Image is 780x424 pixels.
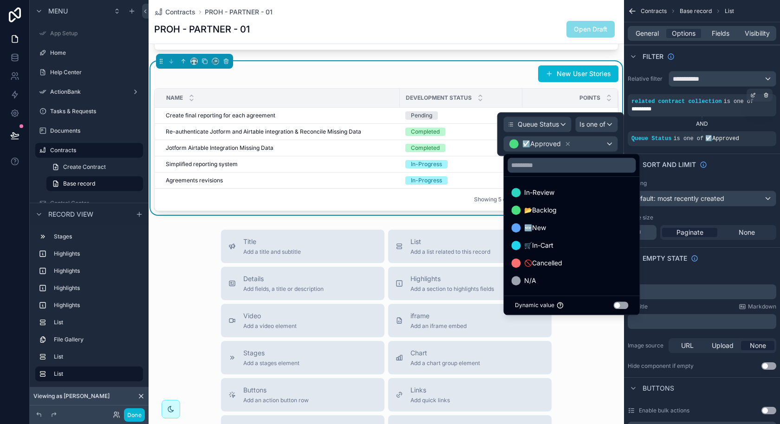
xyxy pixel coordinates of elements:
[388,304,552,337] button: iframeAdd an iframe embed
[50,30,141,37] label: App Setup
[205,7,273,17] a: PROH - PARTNER - 01
[154,7,195,17] a: Contracts
[411,128,440,136] div: Completed
[166,112,275,119] span: Create final reporting for each agreement
[243,348,299,358] span: Stages
[48,210,93,219] span: Record view
[405,160,517,168] a: In-Progress
[166,161,394,168] a: Simplified reporting system
[243,322,297,330] span: Add a video element
[636,29,659,38] span: General
[35,196,143,211] a: Control Center
[50,69,141,76] label: Help Center
[503,116,572,132] button: Queue Status
[54,353,139,360] label: List
[410,322,467,330] span: Add an iframe embed
[523,112,607,119] a: 3.0
[739,228,755,237] span: None
[166,144,273,152] span: Jotform Airtable Integration Missing Data
[221,378,384,411] button: ButtonsAdd an action button row
[522,139,561,148] span: ☑️Approved
[166,128,361,135] span: Re-authenticate Jotform and Airtable integration & Reconcile Missing Data
[712,341,734,350] span: Upload
[50,127,141,135] label: Documents
[166,177,394,184] a: Agreements revisions
[243,397,309,404] span: Add an action button row
[46,160,143,174] a: Create Contract
[643,52,663,61] span: Filter
[676,228,703,237] span: Paginate
[50,108,141,115] label: Tasks & Requests
[750,341,766,350] span: None
[631,98,721,105] span: related contract collection
[410,385,450,395] span: Links
[411,160,442,168] div: In-Progress
[672,29,695,38] span: Options
[243,285,324,293] span: Add fields, a title or description
[745,29,770,38] span: Visibility
[518,120,559,129] span: Queue Status
[54,370,136,378] label: List
[628,314,776,329] div: scrollable content
[411,111,432,120] div: Pending
[388,378,552,411] button: LinksAdd quick links
[712,29,729,38] span: Fields
[410,237,490,246] span: List
[50,147,137,154] label: Contracts
[35,143,143,158] a: Contracts
[474,196,532,203] span: Showing 5 of 5 results
[243,385,309,395] span: Buttons
[748,303,776,310] span: Markdown
[643,254,687,263] span: Empty state
[411,144,440,152] div: Completed
[739,303,776,310] a: Markdown
[63,180,95,187] span: Base record
[46,176,143,191] a: Base record
[524,240,553,251] span: 🛒In-Cart
[54,233,139,240] label: Stages
[243,311,297,321] span: Video
[166,161,238,168] span: Simplified reporting system
[632,194,724,202] span: Default: most recently created
[63,163,106,171] span: Create Contract
[35,104,143,119] a: Tasks & Requests
[35,45,143,60] a: Home
[33,392,110,400] span: Viewing as [PERSON_NAME]
[388,341,552,374] button: ChartAdd a chart group element
[628,214,653,221] label: Page size
[410,348,480,358] span: Chart
[54,250,139,257] label: Highlights
[166,144,394,152] a: Jotform Airtable Integration Missing Data
[579,94,600,102] span: Points
[54,267,139,275] label: Highlights
[628,342,665,349] label: Image source
[628,75,665,83] label: Relative filter
[410,397,450,404] span: Add quick links
[579,120,605,129] span: Is one of
[166,128,394,135] a: Re-authenticate Jotform and Airtable integration & Reconcile Missing Data
[673,135,703,142] span: is one of
[410,311,467,321] span: iframe
[35,84,143,99] a: ActionBank
[405,128,517,136] a: Completed
[410,248,490,256] span: Add a list related to this record
[165,7,195,17] span: Contracts
[388,230,552,263] button: ListAdd a list related to this record
[54,336,139,343] label: File Gallery
[35,26,143,41] a: App Setup
[405,111,517,120] a: Pending
[524,222,546,233] span: 🆕New
[124,408,145,422] button: Done
[723,98,754,105] span: is one of
[524,275,536,286] span: N/A
[725,7,734,15] span: List
[243,237,301,246] span: Title
[166,94,183,102] span: Name
[54,302,139,309] label: Highlights
[410,285,494,293] span: Add a section to highlights fields
[221,230,384,263] button: TitleAdd a title and subtitle
[35,65,143,80] a: Help Center
[538,65,618,82] button: New User Stories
